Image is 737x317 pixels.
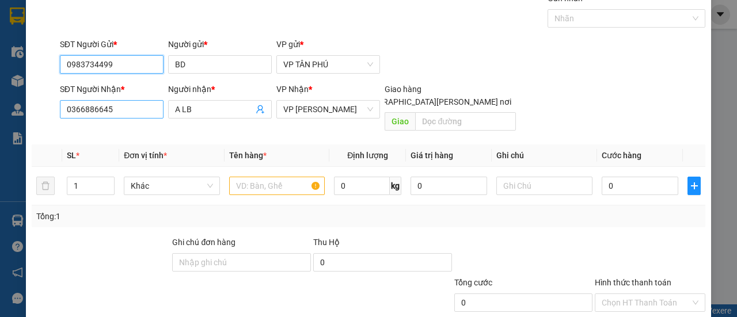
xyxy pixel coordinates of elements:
[454,278,492,287] span: Tổng cước
[283,101,373,118] span: VP LÝ BÌNH
[131,177,213,194] span: Khác
[168,83,272,96] div: Người nhận
[411,177,487,195] input: 0
[595,278,671,287] label: Hình thức thanh toán
[602,151,641,160] span: Cước hàng
[172,238,235,247] label: Ghi chú đơn hàng
[688,181,700,190] span: plus
[256,105,265,114] span: user-add
[60,83,164,96] div: SĐT Người Nhận
[496,177,592,195] input: Ghi Chú
[36,177,55,195] button: delete
[229,151,267,160] span: Tên hàng
[492,144,597,167] th: Ghi chú
[385,85,421,94] span: Giao hàng
[67,151,76,160] span: SL
[276,38,380,51] div: VP gửi
[276,85,309,94] span: VP Nhận
[411,151,453,160] span: Giá trị hàng
[385,112,415,131] span: Giao
[313,238,340,247] span: Thu Hộ
[168,38,272,51] div: Người gửi
[60,38,164,51] div: SĐT Người Gửi
[283,56,373,73] span: VP TÂN PHÚ
[390,177,401,195] span: kg
[229,177,325,195] input: VD: Bàn, Ghế
[124,151,167,160] span: Đơn vị tính
[36,210,286,223] div: Tổng: 1
[354,96,516,108] span: [GEOGRAPHIC_DATA][PERSON_NAME] nơi
[172,253,311,272] input: Ghi chú đơn hàng
[687,177,701,195] button: plus
[347,151,388,160] span: Định lượng
[415,112,515,131] input: Dọc đường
